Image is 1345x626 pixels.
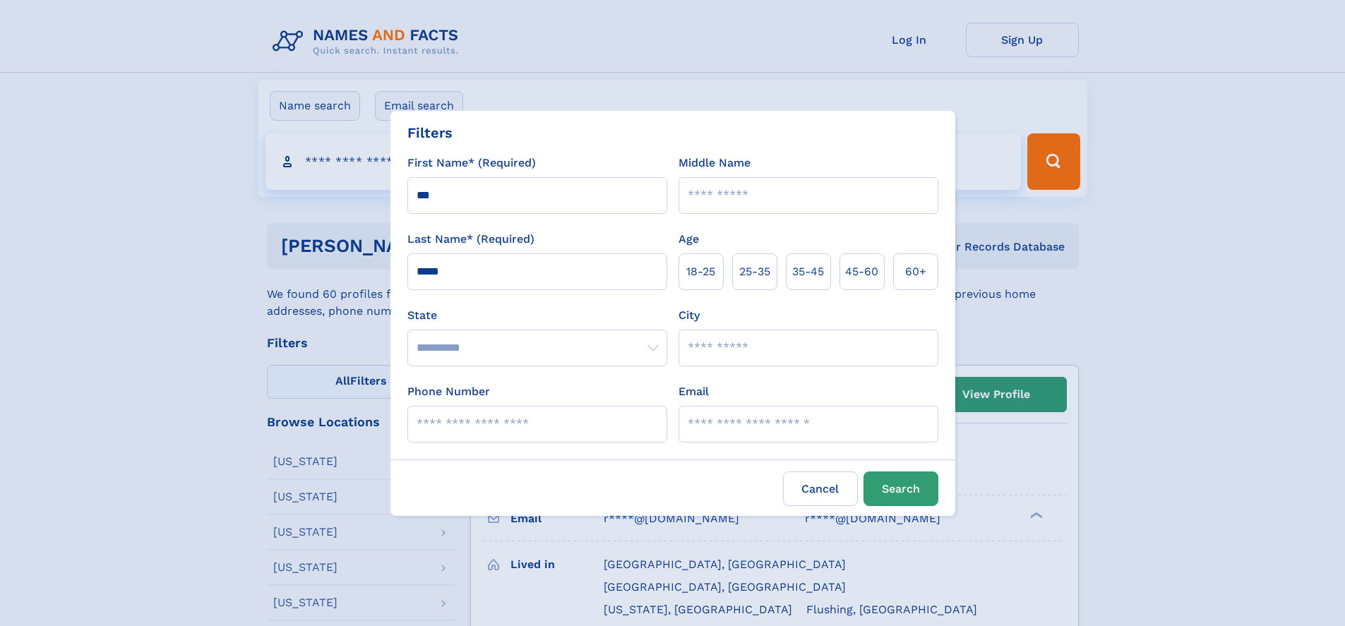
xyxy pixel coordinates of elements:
label: City [679,307,700,324]
button: Search [863,471,938,506]
label: State [407,307,667,324]
label: Last Name* (Required) [407,231,534,248]
span: 18‑25 [686,263,715,280]
label: Email [679,383,709,400]
label: Phone Number [407,383,490,400]
div: Filters [407,122,453,143]
span: 60+ [905,263,926,280]
label: Cancel [783,471,858,506]
span: 35‑45 [792,263,824,280]
span: 25‑35 [739,263,770,280]
span: 45‑60 [845,263,878,280]
label: Middle Name [679,155,751,171]
label: First Name* (Required) [407,155,536,171]
label: Age [679,231,699,248]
